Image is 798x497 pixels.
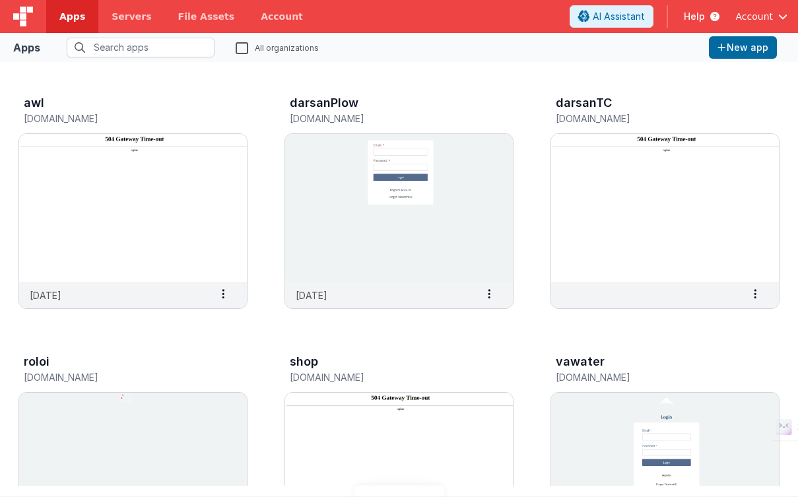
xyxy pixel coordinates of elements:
[290,355,318,368] h3: shop
[59,10,85,23] span: Apps
[24,355,50,368] h3: roloi
[24,372,215,382] h5: [DOMAIN_NAME]
[13,40,40,55] div: Apps
[24,114,215,123] h5: [DOMAIN_NAME]
[556,96,612,110] h3: darsanTC
[112,10,151,23] span: Servers
[24,96,44,110] h3: awl
[570,5,653,28] button: AI Assistant
[67,38,215,57] input: Search apps
[30,288,61,302] p: [DATE]
[296,288,327,302] p: [DATE]
[593,10,645,23] span: AI Assistant
[556,114,747,123] h5: [DOMAIN_NAME]
[735,10,773,23] span: Account
[236,41,319,53] label: All organizations
[290,114,481,123] h5: [DOMAIN_NAME]
[556,372,747,382] h5: [DOMAIN_NAME]
[178,10,235,23] span: File Assets
[290,96,358,110] h3: darsanPlow
[290,372,481,382] h5: [DOMAIN_NAME]
[735,10,787,23] button: Account
[684,10,705,23] span: Help
[709,36,777,59] button: New app
[556,355,605,368] h3: vawater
